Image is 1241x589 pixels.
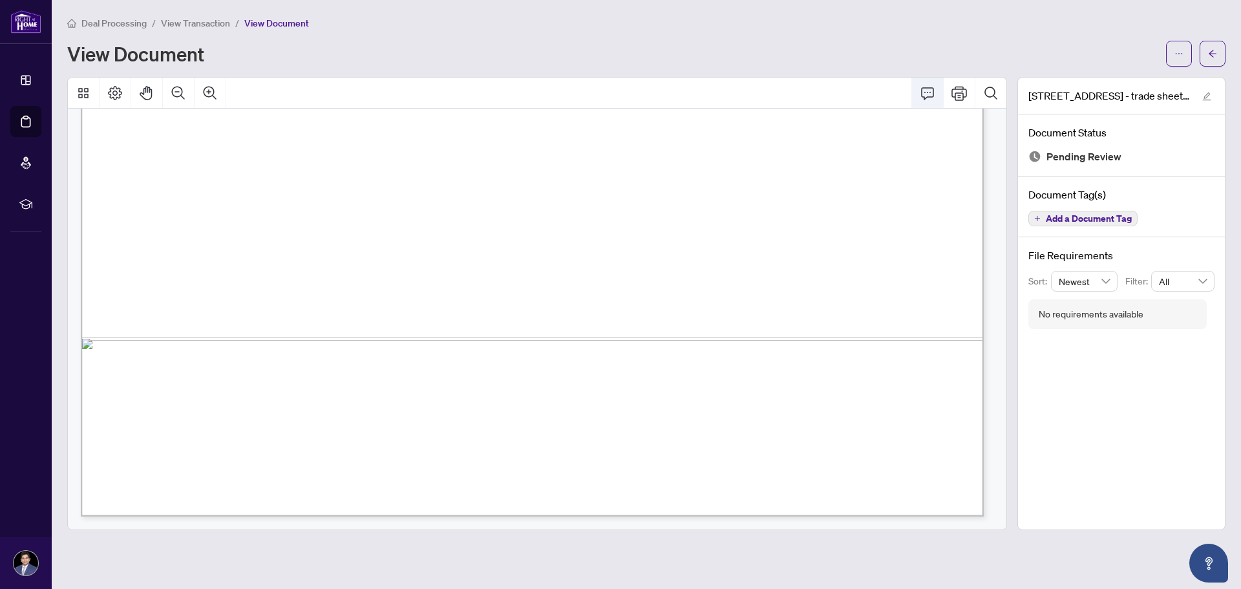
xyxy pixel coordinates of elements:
[1189,544,1228,583] button: Open asap
[1039,307,1143,321] div: No requirements available
[161,17,230,29] span: View Transaction
[1034,215,1041,222] span: plus
[244,17,309,29] span: View Document
[1028,150,1041,163] img: Document Status
[152,16,156,30] li: /
[1046,148,1121,166] span: Pending Review
[1174,49,1183,58] span: ellipsis
[67,19,76,28] span: home
[1059,272,1110,291] span: Newest
[235,16,239,30] li: /
[1028,274,1051,288] p: Sort:
[1046,214,1132,223] span: Add a Document Tag
[81,17,147,29] span: Deal Processing
[1208,49,1217,58] span: arrow-left
[1159,272,1207,291] span: All
[1028,88,1190,103] span: [STREET_ADDRESS] - trade sheet - [PERSON_NAME] to Review.pdf
[1028,125,1214,140] h4: Document Status
[10,10,41,34] img: logo
[1028,248,1214,263] h4: File Requirements
[1125,274,1151,288] p: Filter:
[1028,211,1138,226] button: Add a Document Tag
[67,43,204,64] h1: View Document
[14,551,38,575] img: Profile Icon
[1202,92,1211,101] span: edit
[1028,187,1214,202] h4: Document Tag(s)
